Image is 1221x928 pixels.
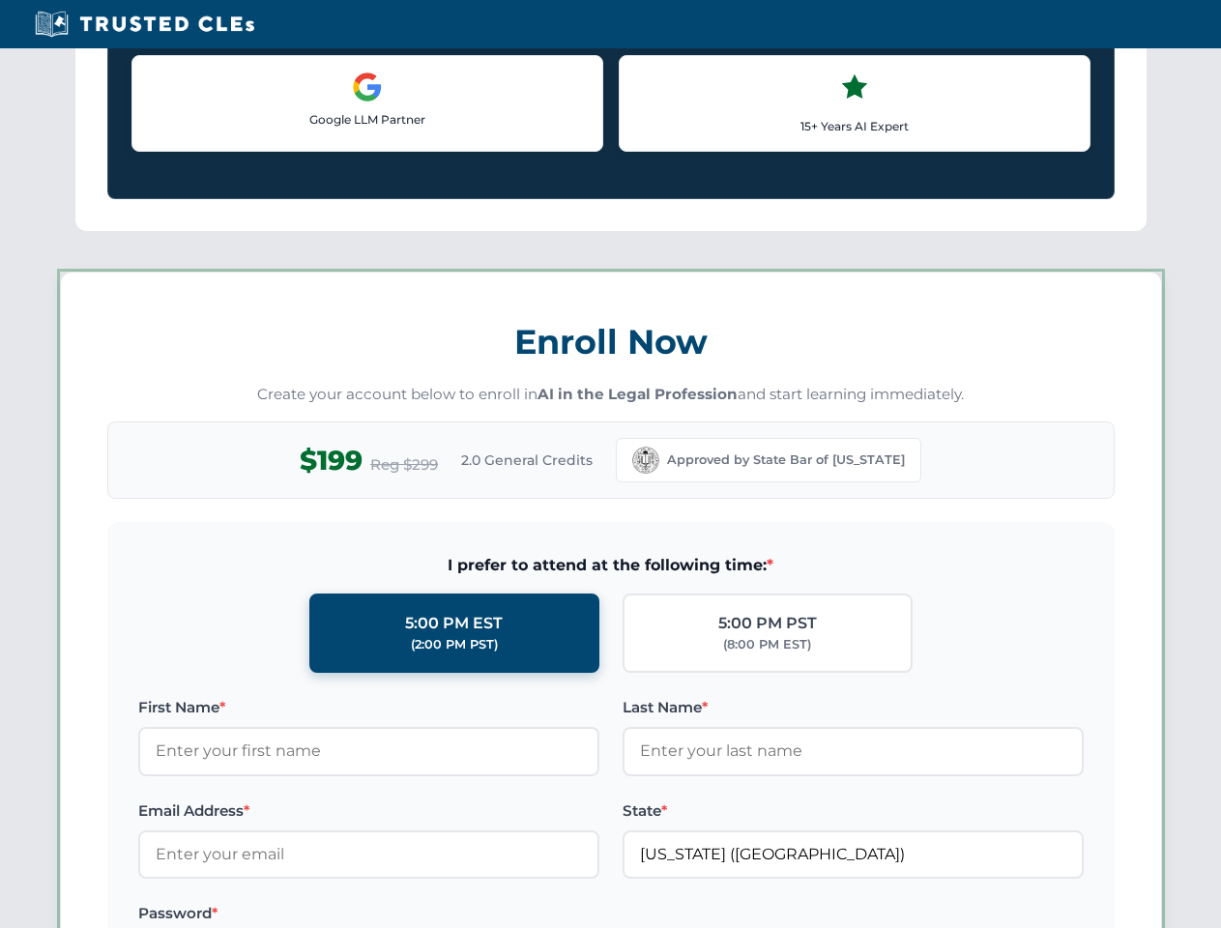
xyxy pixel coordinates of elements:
label: First Name [138,696,599,719]
div: 5:00 PM EST [405,611,503,636]
input: Enter your email [138,830,599,879]
label: Email Address [138,799,599,823]
img: Google [352,72,383,102]
input: Enter your first name [138,727,599,775]
p: Google LLM Partner [148,110,587,129]
label: Password [138,902,599,925]
div: 5:00 PM PST [718,611,817,636]
input: Enter your last name [623,727,1084,775]
span: $199 [300,439,363,482]
p: 15+ Years AI Expert [635,117,1074,135]
strong: AI in the Legal Profession [538,385,738,403]
span: Approved by State Bar of [US_STATE] [667,450,905,470]
img: California Bar [632,447,659,474]
input: California (CA) [623,830,1084,879]
label: State [623,799,1084,823]
img: Trusted CLEs [29,10,260,39]
span: Reg $299 [370,453,438,477]
label: Last Name [623,696,1084,719]
h3: Enroll Now [107,311,1115,372]
span: I prefer to attend at the following time: [138,553,1084,578]
div: (2:00 PM PST) [411,635,498,654]
span: 2.0 General Credits [461,449,593,471]
div: (8:00 PM EST) [723,635,811,654]
p: Create your account below to enroll in and start learning immediately. [107,384,1115,406]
